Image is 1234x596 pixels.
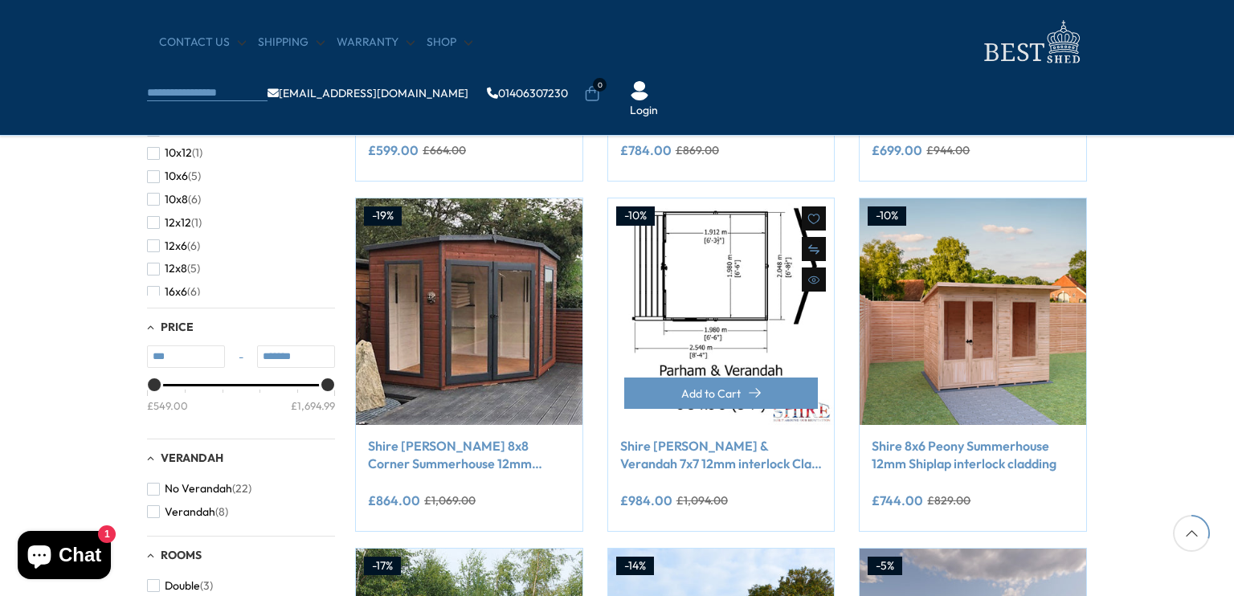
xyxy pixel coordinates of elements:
[620,144,672,157] ins: £784.00
[188,169,201,183] span: (5)
[620,437,823,473] a: Shire [PERSON_NAME] & Verandah 7x7 12mm interlock Clad wooden Summerhouse
[364,206,402,226] div: -19%
[364,557,401,576] div: -17%
[926,145,970,156] del: £944.00
[257,345,335,368] input: Max value
[868,206,906,226] div: -10%
[147,398,188,413] div: £549.00
[258,35,325,51] a: Shipping
[193,124,206,137] span: (4)
[159,35,246,51] a: CONTACT US
[161,320,194,334] span: Price
[927,495,970,506] del: £829.00
[161,548,202,562] span: Rooms
[424,495,476,506] del: £1,069.00
[356,198,582,425] img: Shire Barclay 8x8 Corner Summerhouse 12mm Interlock Cladding - Best Shed
[487,88,568,99] a: 01406307230
[225,349,257,365] span: -
[165,482,232,496] span: No Verandah
[630,81,649,100] img: User Icon
[200,579,213,593] span: (3)
[872,437,1074,473] a: Shire 8x6 Peony Summerhouse 12mm Shiplap interlock cladding
[147,345,225,368] input: Min value
[147,257,200,280] button: 12x8
[187,262,200,276] span: (5)
[188,193,201,206] span: (6)
[975,16,1087,68] img: logo
[215,505,228,519] span: (8)
[608,198,835,425] img: Shire Parham & Verandah 7x7 12mm interlock Clad wooden Summerhouse - Best Shed
[868,557,902,576] div: -5%
[165,579,200,593] span: Double
[147,165,201,188] button: 10x6
[368,144,419,157] ins: £599.00
[291,398,335,413] div: £1,694.99
[192,146,202,160] span: (1)
[165,216,191,230] span: 12x12
[147,500,228,524] button: Verandah
[165,505,215,519] span: Verandah
[147,235,200,258] button: 12x6
[630,103,658,119] a: Login
[147,141,202,165] button: 10x12
[165,285,187,299] span: 16x6
[427,35,472,51] a: Shop
[676,145,719,156] del: £869.00
[187,239,200,253] span: (6)
[165,169,188,183] span: 10x6
[165,124,193,137] span: 10x10
[872,494,923,507] ins: £744.00
[147,211,202,235] button: 12x12
[368,437,570,473] a: Shire [PERSON_NAME] 8x8 Corner Summerhouse 12mm Interlock Cladding
[147,477,251,500] button: No Verandah
[681,388,741,399] span: Add to Cart
[624,378,819,409] button: Add to Cart
[147,384,335,427] div: Price
[161,451,223,465] span: Verandah
[620,494,672,507] ins: £984.00
[232,482,251,496] span: (22)
[147,188,201,211] button: 10x8
[616,557,654,576] div: -14%
[676,495,728,506] del: £1,094.00
[337,35,415,51] a: Warranty
[368,494,420,507] ins: £864.00
[191,216,202,230] span: (1)
[268,88,468,99] a: [EMAIL_ADDRESS][DOMAIN_NAME]
[593,78,607,92] span: 0
[13,531,116,583] inbox-online-store-chat: Shopify online store chat
[872,144,922,157] ins: £699.00
[187,285,200,299] span: (6)
[147,280,200,304] button: 16x6
[584,86,600,102] a: 0
[616,206,655,226] div: -10%
[165,239,187,253] span: 12x6
[165,193,188,206] span: 10x8
[423,145,466,156] del: £664.00
[165,146,192,160] span: 10x12
[165,262,187,276] span: 12x8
